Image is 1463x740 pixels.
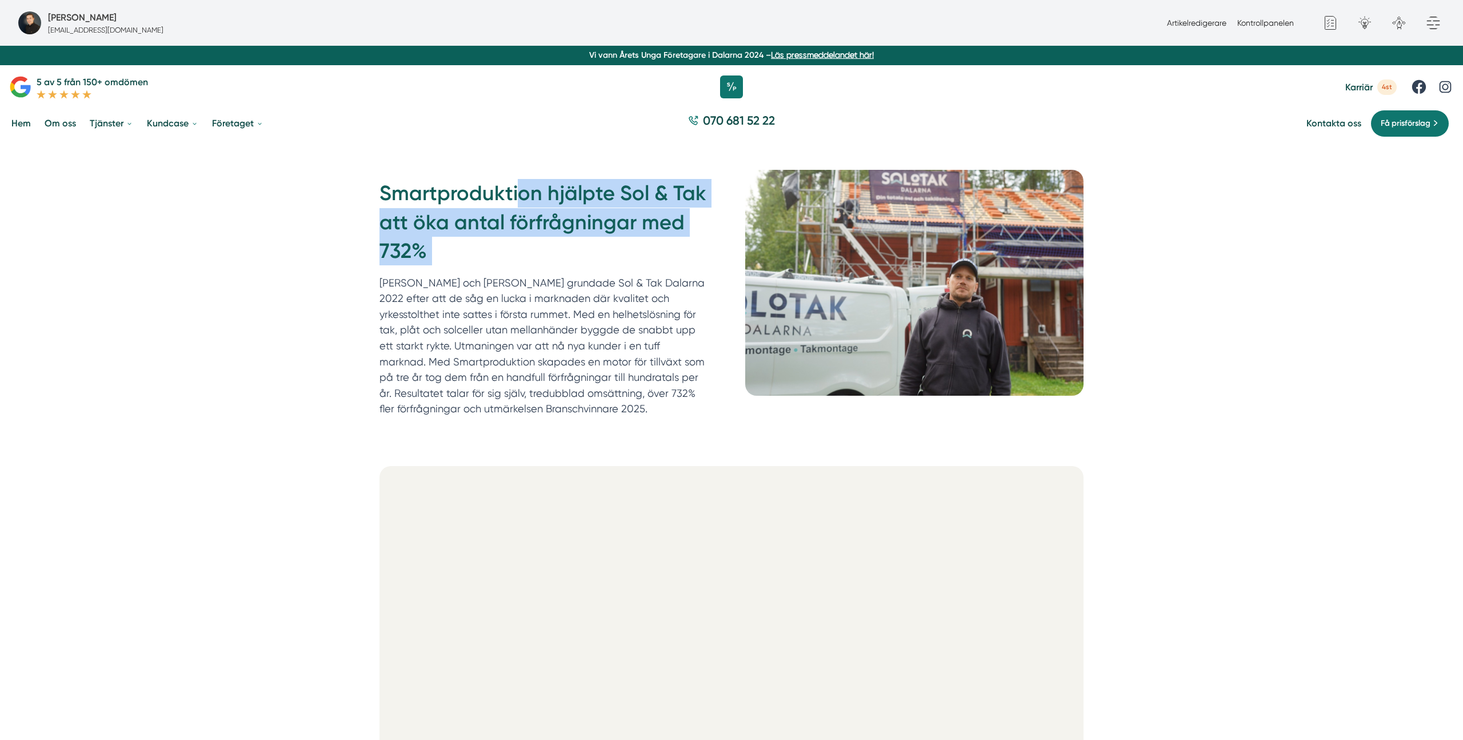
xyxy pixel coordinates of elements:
a: Kontakta oss [1306,118,1361,129]
a: Få prisförslag [1370,110,1449,137]
img: Bild till Smartproduktion hjälpte Sol & Tak att öka antal förfrågningar med 732% [745,170,1084,396]
img: foretagsbild-pa-smartproduktion-ett-foretag-i-dalarnas-lan-2023.jpg [18,11,41,34]
a: Kundcase [145,109,201,138]
h5: Super Administratör [48,10,117,25]
a: Tjänster [87,109,135,138]
a: Om oss [42,109,78,138]
span: Karriär [1345,82,1373,93]
a: Kontrollpanelen [1237,18,1294,27]
p: [EMAIL_ADDRESS][DOMAIN_NAME] [48,25,163,35]
p: [PERSON_NAME] och [PERSON_NAME] grundade Sol & Tak Dalarna 2022 efter att de såg en lucka i markn... [379,275,709,417]
a: Läs pressmeddelandet här! [771,50,874,59]
a: Företaget [210,109,266,138]
p: 5 av 5 från 150+ omdömen [37,75,148,89]
span: 4st [1377,79,1397,95]
a: Hem [9,109,33,138]
a: Karriär 4st [1345,79,1397,95]
span: 070 681 52 22 [703,112,775,129]
a: Artikelredigerare [1167,18,1226,27]
p: Vi vann Årets Unga Företagare i Dalarna 2024 – [5,49,1458,61]
a: 070 681 52 22 [683,112,780,134]
h1: Smartproduktion hjälpte Sol & Tak att öka antal förfrågningar med 732% [379,179,718,274]
span: Få prisförslag [1381,117,1430,130]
